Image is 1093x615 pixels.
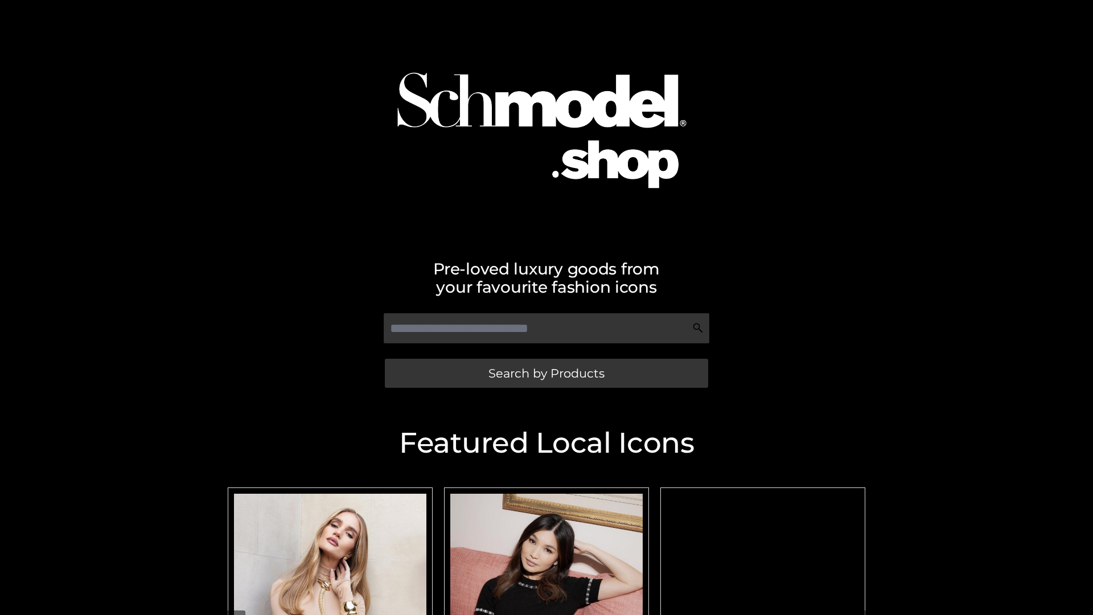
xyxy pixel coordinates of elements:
[222,429,871,457] h2: Featured Local Icons​
[385,359,708,388] a: Search by Products
[488,367,605,379] span: Search by Products
[692,322,704,334] img: Search Icon
[222,260,871,296] h2: Pre-loved luxury goods from your favourite fashion icons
